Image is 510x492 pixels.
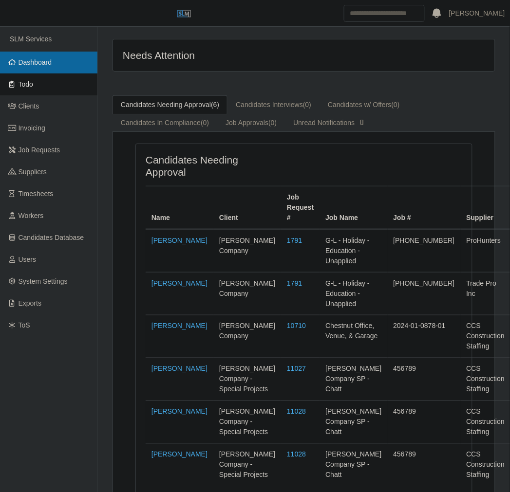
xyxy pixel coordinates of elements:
[113,113,217,132] a: Candidates In Compliance
[19,212,44,219] span: Workers
[388,229,461,273] td: [PHONE_NUMBER]
[10,35,52,43] span: SLM Services
[281,186,320,229] th: Job Request #
[19,168,47,176] span: Suppliers
[123,49,265,61] h4: Needs Attention
[213,186,281,229] th: Client
[388,358,461,401] td: 456789
[19,234,84,241] span: Candidates Database
[213,229,281,273] td: [PERSON_NAME] Company
[19,102,39,110] span: Clients
[287,279,302,287] a: 1791
[19,299,41,307] span: Exports
[320,186,388,229] th: Job Name
[151,365,208,373] a: [PERSON_NAME]
[146,186,213,229] th: Name
[146,154,269,178] h4: Candidates Needing Approval
[287,237,302,244] a: 1791
[151,408,208,416] a: [PERSON_NAME]
[388,272,461,315] td: [PHONE_NUMBER]
[388,186,461,229] th: Job #
[388,443,461,486] td: 456789
[19,80,33,88] span: Todo
[213,443,281,486] td: [PERSON_NAME] Company - Special Projects
[320,358,388,401] td: [PERSON_NAME] Company SP - Chatt
[19,277,68,285] span: System Settings
[392,101,400,109] span: (0)
[213,272,281,315] td: [PERSON_NAME] Company
[287,365,306,373] a: 11027
[320,229,388,273] td: G-L - Holiday - Education - Unapplied
[268,119,277,127] span: (0)
[19,124,45,132] span: Invoicing
[285,113,375,132] a: Unread Notifications
[320,401,388,443] td: [PERSON_NAME] Company SP - Chatt
[344,5,425,22] input: Search
[151,451,208,458] a: [PERSON_NAME]
[388,315,461,358] td: 2024-01-0878-01
[287,322,306,330] a: 10710
[449,8,505,18] a: [PERSON_NAME]
[177,6,191,21] img: SLM Logo
[151,322,208,330] a: [PERSON_NAME]
[151,237,208,244] a: [PERSON_NAME]
[320,315,388,358] td: Chestnut Office, Venue, & Garage
[113,95,227,114] a: Candidates Needing Approval
[151,279,208,287] a: [PERSON_NAME]
[213,401,281,443] td: [PERSON_NAME] Company - Special Projects
[213,358,281,401] td: [PERSON_NAME] Company - Special Projects
[211,101,219,109] span: (6)
[19,190,54,198] span: Timesheets
[287,451,306,458] a: 11028
[303,101,311,109] span: (0)
[287,408,306,416] a: 11028
[19,255,37,263] span: Users
[388,401,461,443] td: 456789
[227,95,320,114] a: Candidates Interviews
[320,95,408,114] a: Candidates w/ Offers
[357,118,367,126] span: []
[19,321,30,329] span: ToS
[19,58,52,66] span: Dashboard
[217,113,285,132] a: Job Approvals
[201,119,209,127] span: (0)
[19,146,60,154] span: Job Requests
[320,272,388,315] td: G-L - Holiday - Education - Unapplied
[320,443,388,486] td: [PERSON_NAME] Company SP - Chatt
[213,315,281,358] td: [PERSON_NAME] Company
